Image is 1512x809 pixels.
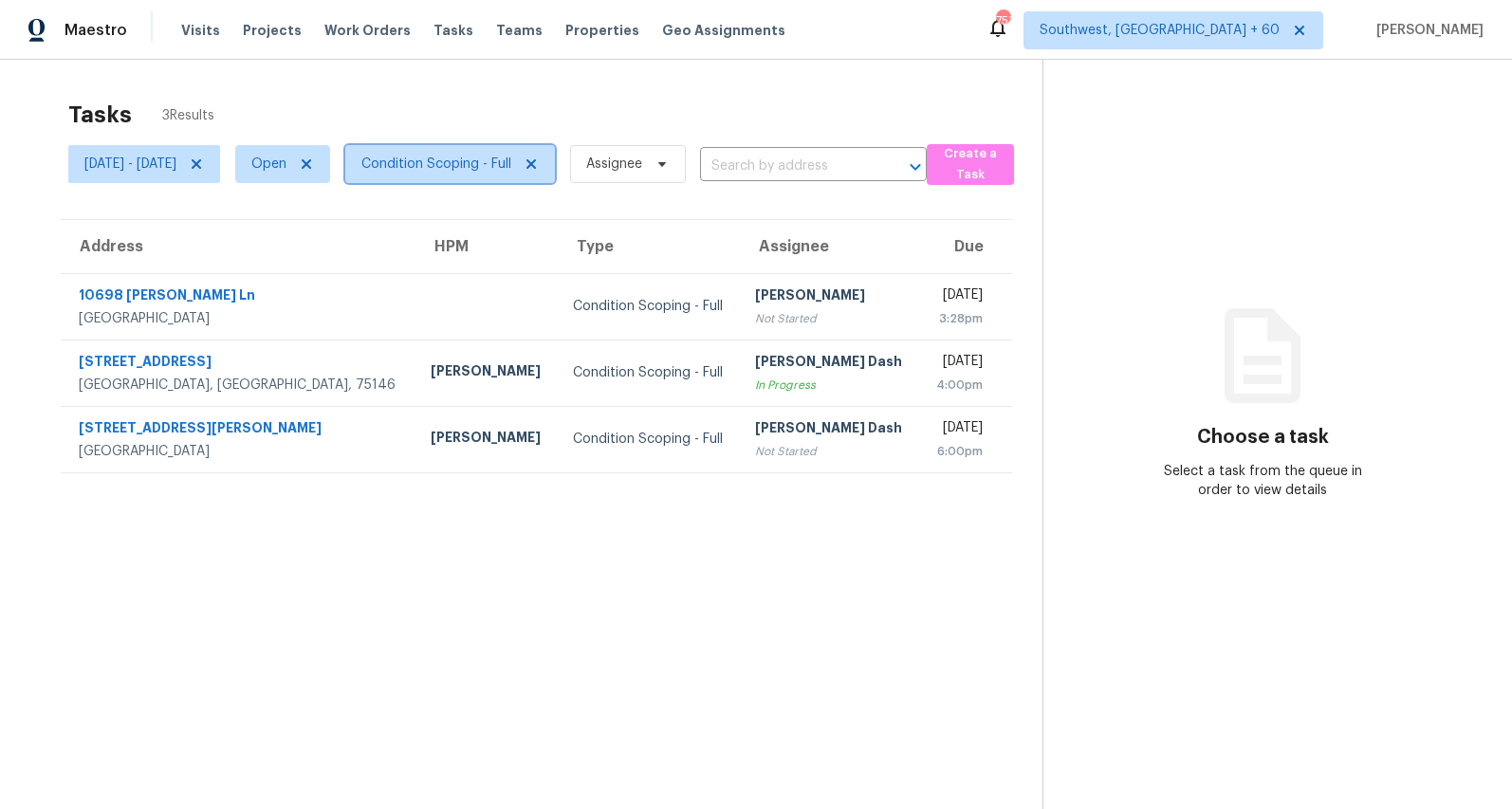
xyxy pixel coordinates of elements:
div: Not Started [755,442,904,461]
div: 4:00pm [935,376,983,395]
div: [GEOGRAPHIC_DATA] [79,442,400,461]
span: Open [251,155,286,174]
div: [DATE] [935,285,983,309]
div: Condition Scoping - Full [573,430,726,449]
div: 6:00pm [935,442,983,461]
span: Condition Scoping - Full [361,155,511,174]
span: Visits [181,21,220,40]
input: Search by address [700,152,874,181]
span: [PERSON_NAME] [1369,21,1484,40]
div: 10698 [PERSON_NAME] Ln [79,285,400,309]
div: [PERSON_NAME] [755,285,904,309]
div: Condition Scoping - Full [573,363,726,382]
div: Select a task from the queue in order to view details [1153,462,1373,500]
div: [PERSON_NAME] [431,361,543,385]
button: Create a Task [927,144,1014,185]
span: Create a Task [936,143,1005,187]
span: Work Orders [324,21,411,40]
span: Southwest, [GEOGRAPHIC_DATA] + 60 [1040,21,1280,40]
div: In Progress [755,376,904,395]
div: [STREET_ADDRESS][PERSON_NAME] [79,418,400,442]
th: Address [61,220,415,273]
div: [PERSON_NAME] Dash [755,418,904,442]
div: [PERSON_NAME] Dash [755,352,904,376]
h2: Tasks [68,105,132,124]
th: Due [920,220,1012,273]
div: [STREET_ADDRESS] [79,352,400,376]
span: Maestro [65,21,127,40]
span: [DATE] - [DATE] [84,155,176,174]
span: Properties [565,21,639,40]
div: [GEOGRAPHIC_DATA] [79,309,400,328]
div: Not Started [755,309,904,328]
div: 3:28pm [935,309,983,328]
span: Tasks [433,24,473,37]
div: [PERSON_NAME] [431,428,543,451]
th: Type [558,220,741,273]
th: Assignee [740,220,919,273]
span: 3 Results [162,106,214,125]
span: Geo Assignments [662,21,785,40]
span: Assignee [586,155,642,174]
h3: Choose a task [1197,428,1329,447]
div: 753 [996,11,1009,30]
div: [DATE] [935,352,983,376]
div: [GEOGRAPHIC_DATA], [GEOGRAPHIC_DATA], 75146 [79,376,400,395]
span: Projects [243,21,302,40]
th: HPM [415,220,558,273]
div: Condition Scoping - Full [573,297,726,316]
button: Open [902,154,929,180]
span: Teams [496,21,543,40]
div: [DATE] [935,418,983,442]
